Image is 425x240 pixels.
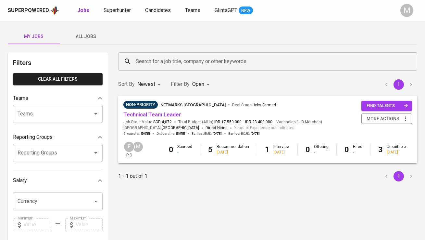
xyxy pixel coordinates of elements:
[123,141,135,158] div: pic
[91,109,100,118] button: Open
[91,148,100,157] button: Open
[273,150,290,155] div: [DATE]
[306,145,310,154] b: 0
[137,78,163,90] div: Newest
[353,144,362,155] div: Hired
[185,7,202,15] a: Teams
[273,144,290,155] div: Interview
[64,33,108,41] span: All Jobs
[13,73,103,85] button: Clear All filters
[50,6,59,15] img: app logo
[123,101,158,108] span: Non-Priority
[118,172,147,180] p: 1 - 1 out of 1
[214,119,242,125] span: IDR 17.550.000
[12,33,56,41] span: My Jobs
[123,101,158,109] div: Sufficient Talents in Pipeline
[276,119,322,125] span: Vacancies ( 0 Matches )
[243,119,244,125] span: -
[387,144,406,155] div: Unsuitable
[123,141,135,153] div: F
[13,92,103,105] div: Teams
[178,119,272,125] span: Total Budget (All-In)
[153,119,172,125] span: SGD 4,072
[123,125,199,131] span: [GEOGRAPHIC_DATA] ,
[367,115,399,123] span: more actions
[314,144,329,155] div: Offering
[13,58,103,68] h6: Filters
[13,177,27,184] p: Salary
[162,125,199,131] span: [GEOGRAPHIC_DATA]
[104,7,132,15] a: Superhunter
[145,7,172,15] a: Candidates
[145,7,171,13] span: Candidates
[76,218,103,231] input: Value
[232,103,276,107] span: Deal Stage :
[208,145,213,154] b: 5
[296,119,299,125] span: 1
[234,125,295,131] span: Years of Experience not indicated.
[123,112,181,118] a: Technical Team Leader
[217,144,249,155] div: Recommendation
[91,197,100,206] button: Open
[215,7,253,15] a: GlintsGPT NEW
[361,101,412,111] button: find talents
[253,103,276,107] span: Jobs Farmed
[177,144,192,155] div: Sourced
[8,7,49,14] div: Superpowered
[156,131,185,136] span: Onboarding :
[215,7,237,13] span: GlintsGPT
[177,150,192,155] div: -
[344,145,349,154] b: 0
[380,171,417,181] nav: pagination navigation
[77,7,91,15] a: Jobs
[169,145,173,154] b: 0
[380,79,417,90] nav: pagination navigation
[206,126,228,130] span: Direct Hiring
[387,150,406,155] div: [DATE]
[353,150,362,155] div: -
[213,131,222,136] span: [DATE]
[378,145,383,154] b: 3
[123,119,172,125] span: Job Order Value
[137,80,155,88] p: Newest
[192,78,212,90] div: Open
[118,80,135,88] p: Sort By
[228,131,260,136] span: Earliest ECJD :
[192,131,222,136] span: Earliest EMD :
[160,102,226,107] span: Netmarks [GEOGRAPHIC_DATA]
[394,171,404,181] button: page 1
[185,7,200,13] span: Teams
[13,94,28,102] p: Teams
[245,119,272,125] span: IDR 23.400.000
[171,80,190,88] p: Filter By
[141,131,150,136] span: [DATE]
[13,131,103,144] div: Reporting Groups
[239,7,253,14] span: NEW
[367,102,408,110] span: find talents
[123,131,150,136] span: Created at :
[192,81,204,87] span: Open
[265,145,269,154] b: 1
[8,6,59,15] a: Superpoweredapp logo
[77,7,89,13] b: Jobs
[400,4,413,17] div: M
[217,150,249,155] div: [DATE]
[13,133,53,141] p: Reporting Groups
[176,131,185,136] span: [DATE]
[104,7,131,13] span: Superhunter
[132,141,144,153] div: M
[394,79,404,90] button: page 1
[251,131,260,136] span: [DATE]
[361,113,412,124] button: more actions
[314,150,329,155] div: -
[13,174,103,187] div: Salary
[23,218,50,231] input: Value
[18,75,97,83] span: Clear All filters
